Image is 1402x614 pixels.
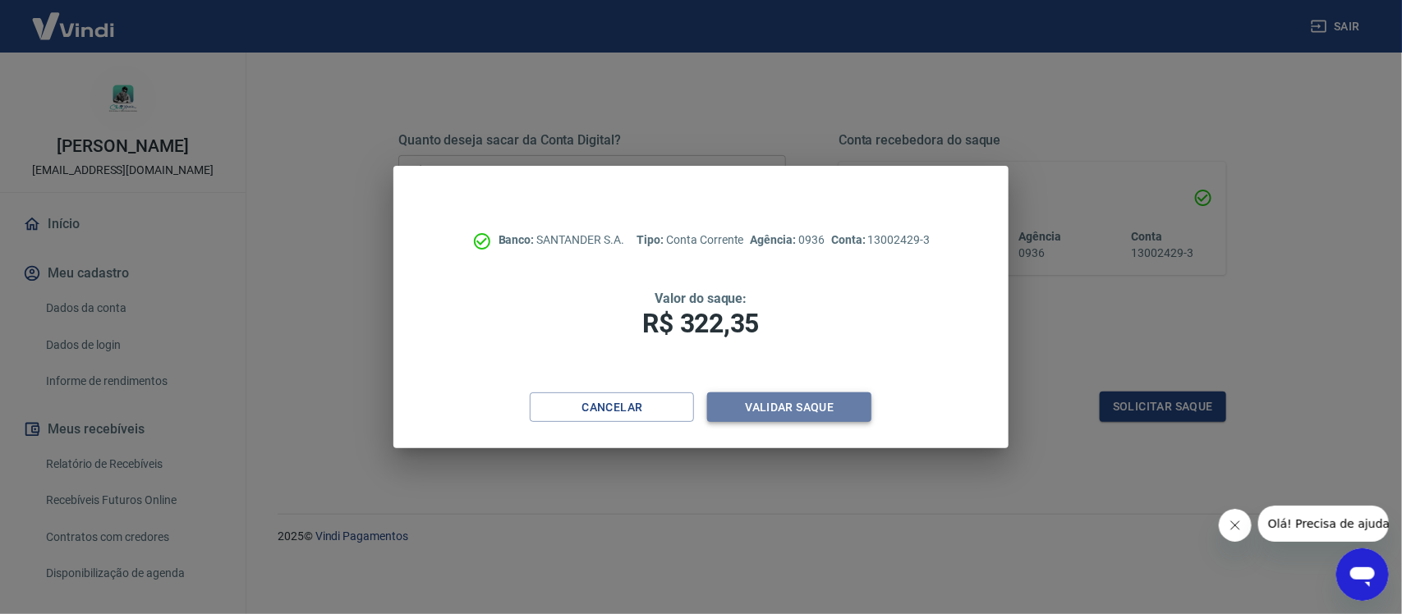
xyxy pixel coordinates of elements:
[1336,548,1389,601] iframe: Botão para abrir a janela de mensagens
[831,231,930,249] p: 13002429-3
[1219,509,1252,542] iframe: Fechar mensagem
[707,392,871,423] button: Validar saque
[10,11,138,25] span: Olá! Precisa de ajuda?
[499,233,537,246] span: Banco:
[751,233,799,246] span: Agência:
[499,231,624,249] p: SANTANDER S.A.
[637,231,744,249] p: Conta Corrente
[530,392,694,423] button: Cancelar
[751,231,825,249] p: 0936
[637,233,667,246] span: Tipo:
[831,233,868,246] span: Conta:
[655,291,747,306] span: Valor do saque:
[643,308,760,339] span: R$ 322,35
[1258,506,1389,542] iframe: Mensagem da empresa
